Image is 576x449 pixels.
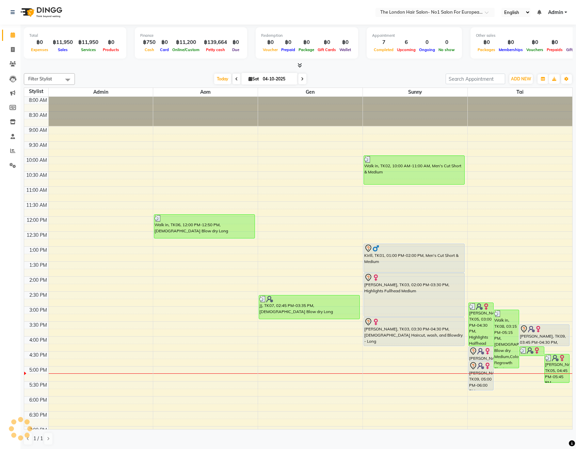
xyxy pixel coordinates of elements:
[509,74,533,84] button: ADD NEW
[171,47,201,52] span: Online/Custom
[28,382,48,389] div: 5:30 PM
[28,277,48,284] div: 2:00 PM
[79,47,98,52] span: Services
[25,157,48,164] div: 10:00 AM
[29,33,121,38] div: Total
[154,215,255,238] div: Walk in, TK06, 12:00 PM-12:50 PM, [DEMOGRAPHIC_DATA] Blow dry Long
[25,202,48,209] div: 11:30 AM
[140,33,242,38] div: Finance
[279,47,297,52] span: Prepaid
[446,74,505,84] input: Search Appointment
[261,38,279,46] div: ฿0
[364,318,464,346] div: [PERSON_NAME], TK03, 03:30 PM-04:30 PM, [DEMOGRAPHIC_DATA] Haircut, wash, and Blowdry - Long
[364,273,464,316] div: [PERSON_NAME], TK03, 02:00 PM-03:30 PM, Highlights Fullhead Medium
[28,127,48,134] div: 9:00 AM
[545,354,569,383] div: [PERSON_NAME], TK05, 04:45 PM-05:45 PM, [DEMOGRAPHIC_DATA] Haircut, wash, and Blowdry - Short to ...
[261,74,295,84] input: 2025-10-04
[417,47,437,52] span: Ongoing
[28,352,48,359] div: 4:30 PM
[17,3,64,22] img: logo
[28,112,48,119] div: 8:30 AM
[437,47,457,52] span: No show
[201,38,230,46] div: ฿139,664
[33,435,43,442] span: 1 / 1
[525,47,545,52] span: Vouchers
[261,47,279,52] span: Voucher
[28,97,48,104] div: 8:00 AM
[28,337,48,344] div: 4:00 PM
[101,38,121,46] div: ฿0
[468,88,572,96] span: Tai
[259,295,359,319] div: JJ, TK07, 02:45 PM-03:35 PM, [DEMOGRAPHIC_DATA] Blow dry Long
[101,47,121,52] span: Products
[247,76,261,81] span: Sat
[258,88,363,96] span: Gen
[261,33,353,38] div: Redemption
[548,9,563,16] span: Admin
[364,244,464,272] div: Kirill, TK01, 01:00 PM-02:00 PM, Men's Cut Short & Medium
[297,47,316,52] span: Package
[28,427,48,434] div: 7:00 PM
[476,38,497,46] div: ฿0
[29,47,50,52] span: Expenses
[545,47,564,52] span: Prepaids
[28,322,48,329] div: 3:30 PM
[469,303,493,346] div: [PERSON_NAME], TK05, 03:00 PM-04:30 PM, Highlights Halfhead Medium
[316,47,338,52] span: Gift Cards
[29,38,50,46] div: ฿0
[316,38,338,46] div: ฿0
[153,88,258,96] span: Aom
[50,38,76,46] div: ฿11,950
[28,397,48,404] div: 6:00 PM
[497,47,525,52] span: Memberships
[28,307,48,314] div: 3:00 PM
[372,47,395,52] span: Completed
[171,38,201,46] div: ฿11,200
[214,74,231,84] span: Today
[28,142,48,149] div: 9:30 AM
[338,47,353,52] span: Wallet
[49,88,153,96] span: Admin
[24,88,48,95] div: Stylist
[28,247,48,254] div: 1:00 PM
[25,172,48,179] div: 10:30 AM
[25,187,48,194] div: 11:00 AM
[297,38,316,46] div: ฿0
[395,47,417,52] span: Upcoming
[279,38,297,46] div: ฿0
[338,38,353,46] div: ฿0
[417,38,437,46] div: 0
[28,76,52,81] span: Filter Stylist
[56,47,69,52] span: Sales
[395,38,417,46] div: 6
[28,292,48,299] div: 2:30 PM
[469,361,493,390] div: [PERSON_NAME], TK09, 05:00 PM-06:00 PM, [DEMOGRAPHIC_DATA] Haircut, wash, and Blowdry - Short to ...
[25,217,48,224] div: 12:00 PM
[545,38,564,46] div: ฿0
[140,38,158,46] div: ฿750
[28,262,48,269] div: 1:30 PM
[143,47,156,52] span: Cash
[372,38,395,46] div: 7
[525,38,545,46] div: ฿0
[76,38,101,46] div: ฿11,950
[25,232,48,239] div: 12:30 PM
[519,347,544,356] div: [PERSON_NAME], TK05, 04:30 PM-04:50 PM, Toner Short
[28,412,48,419] div: 6:30 PM
[469,347,493,360] div: [PERSON_NAME], TK09, 04:30 PM-05:00 PM, Toner Long
[511,76,531,81] span: ADD NEW
[230,38,242,46] div: ฿0
[204,47,227,52] span: Petty cash
[372,33,457,38] div: Appointment
[476,47,497,52] span: Packages
[158,38,171,46] div: ฿0
[158,47,171,52] span: Card
[497,38,525,46] div: ฿0
[363,88,467,96] span: Sunny
[437,38,457,46] div: 0
[230,47,241,52] span: Due
[519,325,570,346] div: [PERSON_NAME], TK09, 03:45 PM-04:30 PM, Colour Regrowth Short
[494,310,518,368] div: Walk in, TK08, 03:15 PM-05:15 PM, [DEMOGRAPHIC_DATA] Blow dry Medium,Colour Regrowth Short (฿2000...
[364,156,464,184] div: Walk in, TK02, 10:00 AM-11:00 AM, Men's Cut Short & Medium
[28,367,48,374] div: 5:00 PM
